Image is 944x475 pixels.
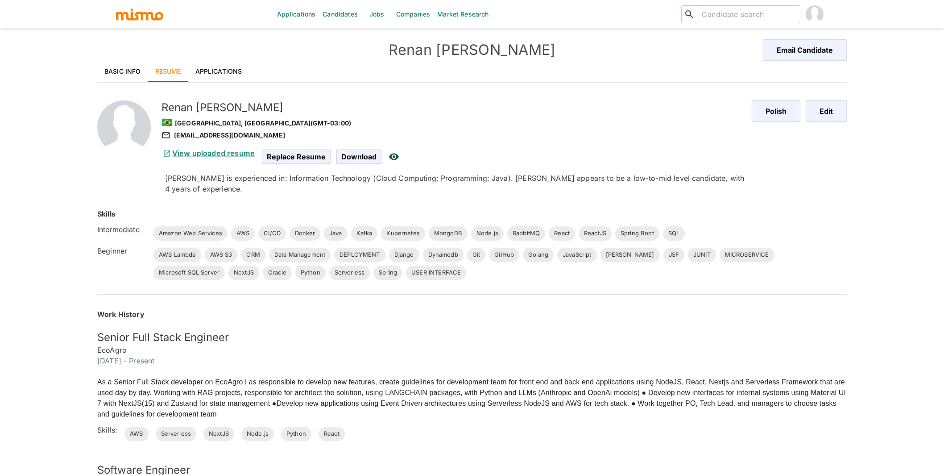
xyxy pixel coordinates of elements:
[228,268,259,277] span: NextJS
[423,250,464,259] span: Dynamodb
[406,268,466,277] span: USER INTERFACE
[351,229,378,238] span: Kafka
[241,250,265,259] span: CRM
[124,429,148,438] span: AWS
[97,246,146,256] h6: Beginner
[319,429,345,438] span: React
[97,100,151,154] img: 2Q==
[263,268,292,277] span: Oracle
[161,117,173,128] span: 🇧🇷
[336,152,381,160] a: Download
[806,5,824,23] img: Carmen Vilachá
[188,61,249,82] a: Applications
[153,268,225,277] span: Microsoft SQL Server
[269,250,331,259] span: Data Management
[258,229,286,238] span: CI/CD
[806,100,847,122] button: Edit
[720,250,774,259] span: MICROSERVICE
[97,425,117,435] h6: Skills:
[148,61,188,82] a: Resume
[698,8,796,21] input: Candidate search
[161,130,745,141] div: [EMAIL_ADDRESS][DOMAIN_NAME]
[241,429,274,438] span: Node.js
[295,268,326,277] span: Python
[153,229,228,238] span: Amazon Web Services
[165,173,745,194] div: [PERSON_NAME] is experienced in: Information Technology (Cloud Computing; Programming; Java). [PE...
[156,429,197,438] span: Serverless
[285,41,659,59] h4: Renan [PERSON_NAME]
[549,229,575,238] span: React
[688,250,716,259] span: JUNIT
[97,208,116,219] h6: Skills
[373,268,402,277] span: Spring
[97,345,847,355] h6: EcoAgro
[381,229,425,238] span: Kubernetes
[161,115,745,130] div: [GEOGRAPHIC_DATA], [GEOGRAPHIC_DATA] (GMT-03:00)
[97,61,148,82] a: Basic Info
[389,250,419,259] span: Django
[471,229,504,238] span: Node.js
[281,429,311,438] span: Python
[663,229,685,238] span: SQL
[579,229,612,238] span: ReactJS
[97,309,847,320] h6: Work History
[336,150,381,164] span: Download
[97,330,847,345] h5: Senior Full Stack Engineer
[557,250,597,259] span: JavaScript
[161,100,745,115] h5: Renan [PERSON_NAME]
[600,250,660,259] span: [PERSON_NAME]
[205,250,238,259] span: AWS S3
[489,250,519,259] span: GitHub
[290,229,320,238] span: Docker
[97,377,847,420] p: As a Senior Full Stack developer on EcoAgro i as responsible to develop new features, create guid...
[97,224,146,235] h6: Intermediate
[429,229,468,238] span: MongoDB
[763,39,847,61] button: Email Candidate
[262,150,331,164] span: Replace Resume
[752,100,800,122] button: Polish
[507,229,545,238] span: RabbitMQ
[97,355,847,366] h6: [DATE] - Present
[231,229,255,238] span: AWS
[161,149,255,158] a: View uploaded resume
[615,229,659,238] span: Spring Boot
[153,250,201,259] span: AWS Lambda
[203,429,234,438] span: NextJS
[334,250,385,259] span: DEPLOYMENT
[523,250,554,259] span: Golang
[329,268,370,277] span: Serverless
[467,250,485,259] span: Git
[324,229,348,238] span: Java
[115,8,164,21] img: logo
[663,250,684,259] span: JSF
